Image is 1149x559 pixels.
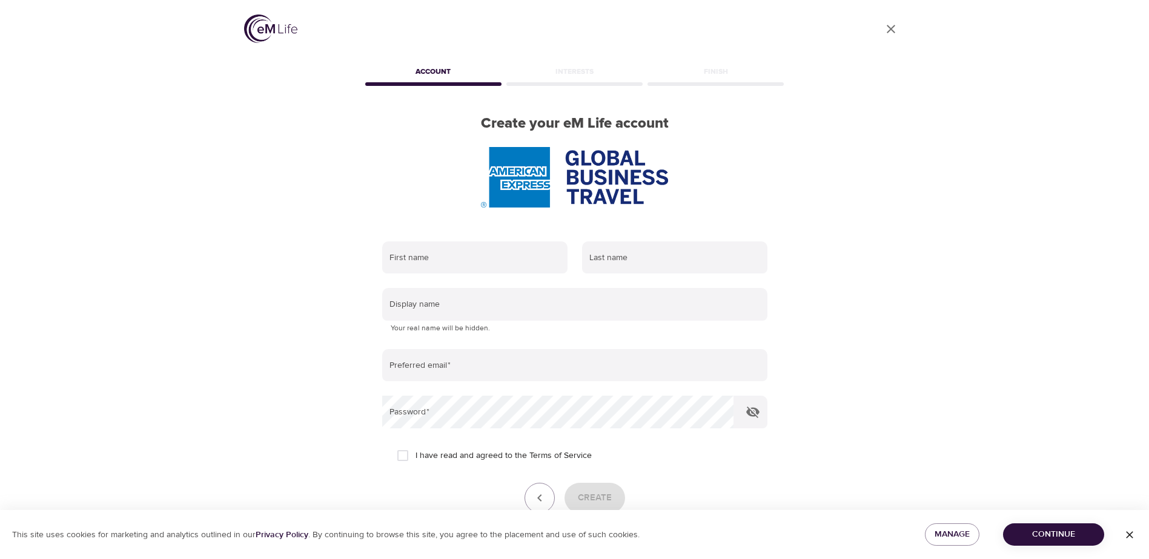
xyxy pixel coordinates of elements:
button: Continue [1003,523,1104,546]
span: Continue [1013,527,1094,542]
a: Privacy Policy [256,529,308,540]
button: Manage [925,523,979,546]
img: AmEx%20GBT%20logo.png [481,147,667,208]
a: Terms of Service [529,449,592,462]
h2: Create your eM Life account [363,115,787,132]
img: logo [244,15,297,43]
span: I have read and agreed to the [416,449,592,462]
a: close [876,15,906,44]
p: Your real name will be hidden. [391,322,759,335]
span: Manage [935,527,970,542]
